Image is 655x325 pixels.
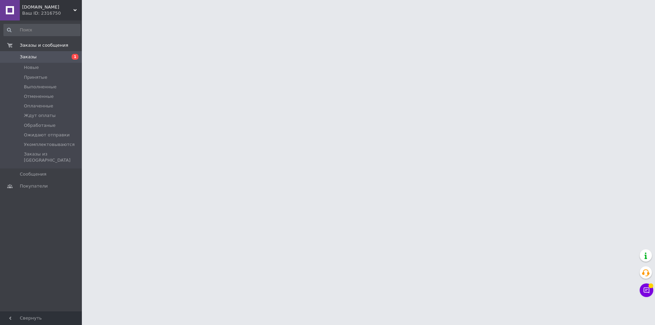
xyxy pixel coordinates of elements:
span: Ждут оплаты [24,113,56,119]
div: Ваш ID: 2316750 [22,10,82,16]
span: Принятые [24,74,47,80]
span: 1 [72,54,78,60]
span: Покупатели [20,183,48,189]
input: Поиск [3,24,81,36]
span: Ожидают отправки [24,132,70,138]
span: Заказы [20,54,37,60]
span: Отмененные [24,93,54,100]
span: Сообщения [20,171,46,177]
span: Заказы из [GEOGRAPHIC_DATA] [24,151,80,163]
span: Новые [24,64,39,71]
span: Укомплектовываются [24,142,75,148]
button: Чат с покупателем [640,283,653,297]
span: Agroretail.com.ua [22,4,73,10]
span: Обработаные [24,122,56,129]
span: Заказы и сообщения [20,42,68,48]
span: Оплаченные [24,103,53,109]
span: Выполненные [24,84,57,90]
